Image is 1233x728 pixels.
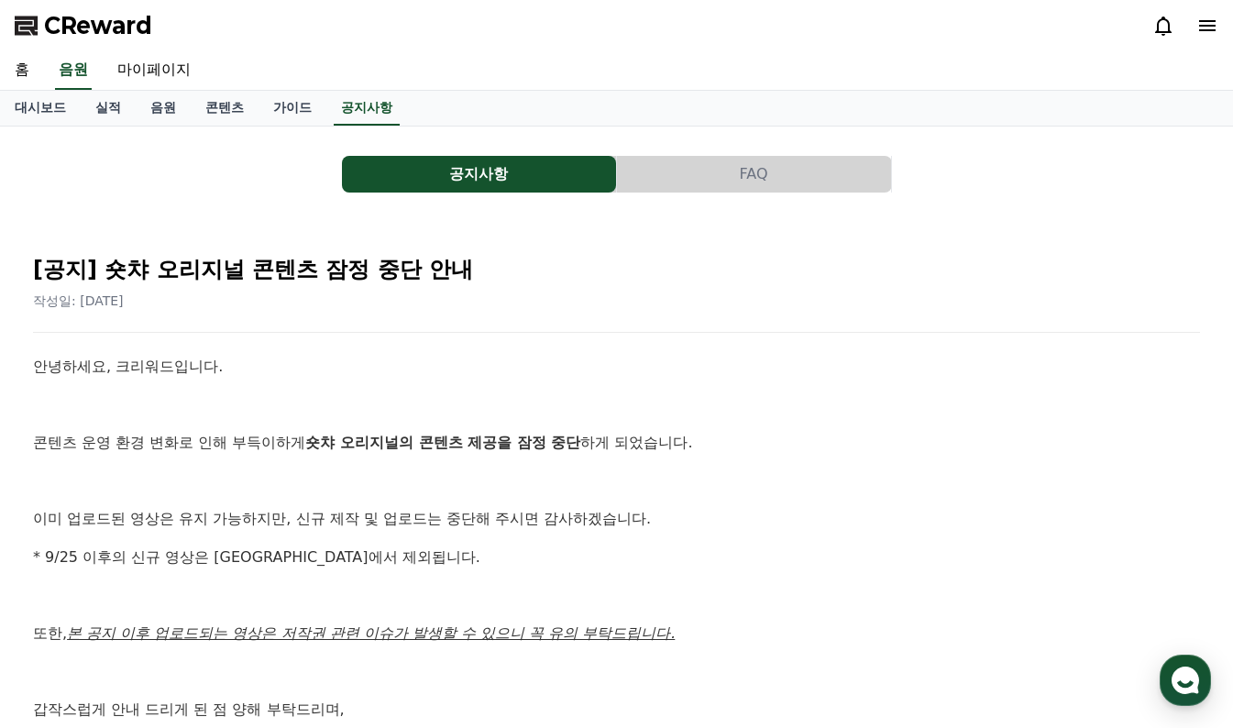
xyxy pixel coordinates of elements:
p: 안녕하세요, 크리워드입니다. [33,355,1200,379]
u: 본 공지 이후 업로드되는 영상은 저작권 관련 이슈가 발생할 수 있으니 꼭 유의 부탁드립니다. [67,624,675,642]
a: 마이페이지 [103,51,205,90]
p: 갑작스럽게 안내 드리게 된 점 양해 부탁드리며, [33,698,1200,722]
a: 가이드 [259,91,326,126]
p: 이미 업로드된 영상은 유지 가능하지만, 신규 제작 및 업로드는 중단해 주시면 감사하겠습니다. [33,507,1200,531]
a: 콘텐츠 [191,91,259,126]
a: 음원 [55,51,92,90]
p: 또한, [33,622,1200,645]
a: CReward [15,11,152,40]
button: 공지사항 [342,156,616,193]
p: 콘텐츠 운영 환경 변화로 인해 부득이하게 하게 되었습니다. [33,431,1200,455]
a: 공지사항 [342,156,617,193]
button: FAQ [617,156,891,193]
span: 작성일: [DATE] [33,293,124,308]
a: FAQ [617,156,892,193]
h2: [공지] 숏챠 오리지널 콘텐츠 잠정 중단 안내 [33,255,1200,284]
p: * 9/25 이후의 신규 영상은 [GEOGRAPHIC_DATA]에서 제외됩니다. [33,546,1200,569]
span: CReward [44,11,152,40]
a: 음원 [136,91,191,126]
a: 공지사항 [334,91,400,126]
strong: 숏챠 오리지널의 콘텐츠 제공을 잠정 중단 [305,434,580,451]
a: 실적 [81,91,136,126]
